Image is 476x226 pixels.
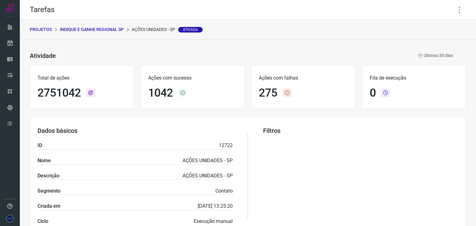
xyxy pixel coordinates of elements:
label: Descrição [37,172,59,180]
h3: Atividade [30,52,56,59]
h3: Filtros [263,127,458,134]
h1: 0 [370,86,376,100]
label: Ciclo [37,218,48,225]
h2: Tarefas [30,5,55,14]
img: Logo [5,4,15,13]
p: Fila de execução [370,74,458,82]
p: AÇÕES UNIDADES - SP [183,157,233,164]
label: Nome [37,157,51,164]
p: Ações com sucesso [148,74,237,82]
img: 22969f4982dabb06060fe5952c18b817.JPG [6,215,14,222]
h1: 1042 [148,86,173,100]
p: 12722 [219,142,233,149]
label: Criada em [37,202,60,210]
p: PROJETOS [30,26,52,33]
p: AÇÕES UNIDADES - SP [183,172,233,180]
h1: 2751042 [37,86,81,100]
span: Ativada [178,27,203,33]
h3: Dados básicos [37,127,233,134]
p: AÇÕES UNIDADES - SP [132,26,203,33]
label: Segmento [37,187,60,195]
p: Contato [215,187,233,195]
p: Execução manual [194,218,233,225]
p: [DATE] 13:25:20 [198,202,233,210]
p: Total de ações [37,74,126,82]
label: ID [37,142,42,149]
p: INDIQUE E GANHE REGIONAL SP [60,26,124,33]
p: Ações com falhas [259,74,347,82]
p: Últimos 30 dias [418,52,453,59]
h1: 275 [259,86,277,100]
